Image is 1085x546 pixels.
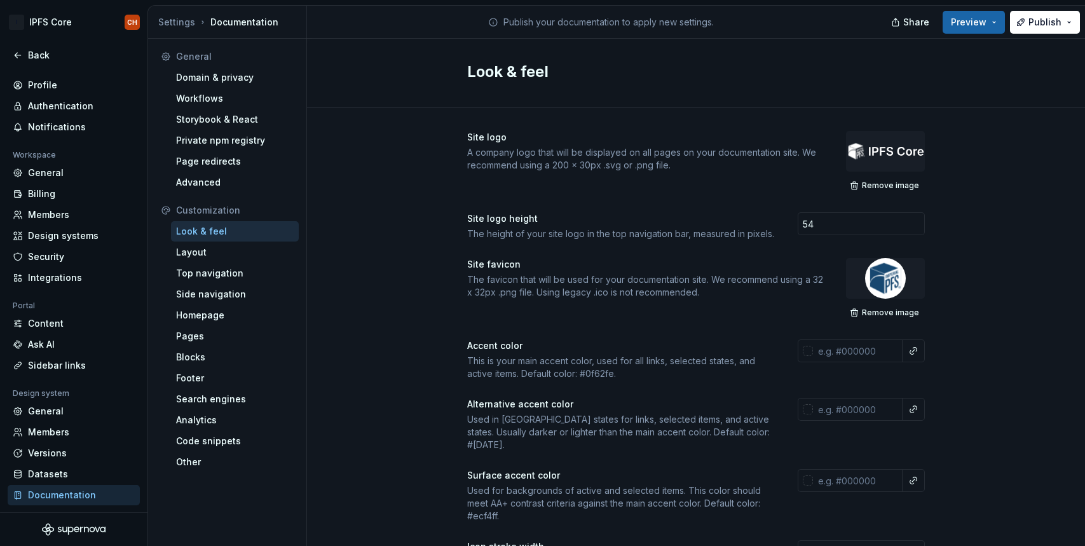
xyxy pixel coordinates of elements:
[813,469,903,492] input: e.g. #000000
[28,426,135,439] div: Members
[8,268,140,288] a: Integrations
[28,121,135,133] div: Notifications
[8,443,140,463] a: Versions
[8,313,140,334] a: Content
[467,258,521,271] div: Site favicon
[28,468,135,481] div: Datasets
[176,71,294,84] div: Domain & privacy
[171,263,299,283] a: Top navigation
[171,130,299,151] a: Private npm registry
[176,414,294,427] div: Analytics
[158,16,195,29] button: Settings
[8,147,61,163] div: Workspace
[862,308,919,318] span: Remove image
[846,177,925,195] button: Remove image
[176,92,294,105] div: Workflows
[8,298,40,313] div: Portal
[176,351,294,364] div: Blocks
[467,131,507,144] div: Site logo
[8,401,140,421] a: General
[28,167,135,179] div: General
[28,405,135,418] div: General
[176,309,294,322] div: Homepage
[28,79,135,92] div: Profile
[171,242,299,263] a: Layout
[158,16,301,29] div: Documentation
[8,485,140,505] a: Documentation
[171,326,299,346] a: Pages
[8,334,140,355] a: Ask AI
[943,11,1005,34] button: Preview
[28,229,135,242] div: Design systems
[28,317,135,330] div: Content
[1028,16,1061,29] span: Publish
[8,422,140,442] a: Members
[951,16,986,29] span: Preview
[8,386,74,401] div: Design system
[29,16,72,29] div: IPFS Core
[8,117,140,137] a: Notifications
[862,181,919,191] span: Remove image
[171,347,299,367] a: Blocks
[813,339,903,362] input: e.g. #000000
[171,410,299,430] a: Analytics
[798,212,925,235] input: 28
[171,284,299,304] a: Side navigation
[28,271,135,284] div: Integrations
[176,372,294,385] div: Footer
[176,330,294,343] div: Pages
[176,267,294,280] div: Top navigation
[176,176,294,189] div: Advanced
[8,464,140,484] a: Datasets
[28,447,135,460] div: Versions
[3,8,145,36] button: IIPFS CoreCH
[1010,11,1080,34] button: Publish
[171,67,299,88] a: Domain & privacy
[171,305,299,325] a: Homepage
[8,163,140,183] a: General
[9,15,24,30] div: I
[28,49,135,62] div: Back
[8,205,140,225] a: Members
[176,134,294,147] div: Private npm registry
[503,16,714,29] p: Publish your documentation to apply new settings.
[467,62,910,82] h2: Look & feel
[42,523,106,536] a: Supernova Logo
[467,339,522,352] div: Accent color
[28,100,135,113] div: Authentication
[885,11,938,34] button: Share
[28,359,135,372] div: Sidebar links
[467,146,823,172] div: A company logo that will be displayed on all pages on your documentation site. We recommend using...
[467,484,775,522] div: Used for backgrounds of active and selected items. This color should meet AA+ contrast criteria a...
[171,172,299,193] a: Advanced
[846,304,925,322] button: Remove image
[467,355,775,380] div: This is your main accent color, used for all links, selected states, and active items. Default co...
[8,184,140,204] a: Billing
[176,246,294,259] div: Layout
[8,75,140,95] a: Profile
[171,88,299,109] a: Workflows
[28,489,135,502] div: Documentation
[171,389,299,409] a: Search engines
[171,221,299,242] a: Look & feel
[813,398,903,421] input: e.g. #000000
[28,250,135,263] div: Security
[171,368,299,388] a: Footer
[176,204,294,217] div: Customization
[176,456,294,468] div: Other
[176,113,294,126] div: Storybook & React
[28,208,135,221] div: Members
[171,431,299,451] a: Code snippets
[127,17,137,27] div: CH
[467,228,775,240] div: The height of your site logo in the top navigation bar, measured in pixels.
[28,338,135,351] div: Ask AI
[8,96,140,116] a: Authentication
[176,155,294,168] div: Page redirects
[8,247,140,267] a: Security
[467,273,823,299] div: The favicon that will be used for your documentation site. We recommend using a 32 x 32px .png fi...
[176,435,294,447] div: Code snippets
[467,469,560,482] div: Surface accent color
[176,50,294,63] div: General
[467,212,538,225] div: Site logo height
